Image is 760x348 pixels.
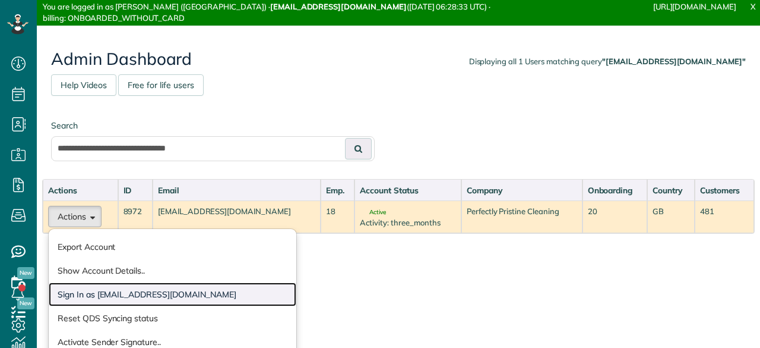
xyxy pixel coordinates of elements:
[51,74,116,96] a: Help Videos
[602,57,746,66] strong: "[EMAIL_ADDRESS][DOMAIN_NAME]"
[49,235,296,259] a: Export Account
[118,74,204,96] a: Free for life users
[48,184,113,196] div: Actions
[321,200,354,233] td: 18
[582,200,648,233] td: 20
[49,306,296,330] a: Reset QDS Syncing status
[695,200,754,233] td: 481
[461,200,582,233] td: Perfectly Pristine Cleaning
[118,200,153,233] td: 8972
[49,259,296,283] a: Show Account Details..
[469,56,746,67] div: Displaying all 1 Users matching query
[51,120,375,131] label: Search
[653,184,689,196] div: Country
[467,184,577,196] div: Company
[653,2,736,11] a: [URL][DOMAIN_NAME]
[700,184,749,196] div: Customers
[326,184,349,196] div: Emp.
[17,267,34,279] span: New
[360,209,386,215] span: Active
[647,200,694,233] td: GB
[123,184,147,196] div: ID
[588,184,642,196] div: Onboarding
[153,200,321,233] td: [EMAIL_ADDRESS][DOMAIN_NAME]
[49,283,296,306] a: Sign In as [EMAIL_ADDRESS][DOMAIN_NAME]
[158,184,315,196] div: Email
[270,2,407,11] strong: [EMAIL_ADDRESS][DOMAIN_NAME]
[48,206,102,227] button: Actions
[51,50,746,68] h2: Admin Dashboard
[360,217,455,228] div: Activity: three_months
[360,184,455,196] div: Account Status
